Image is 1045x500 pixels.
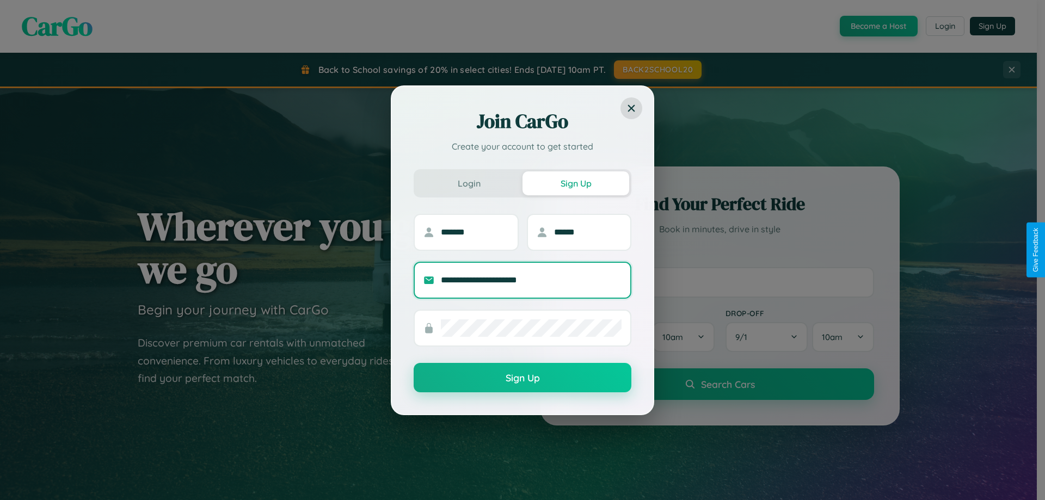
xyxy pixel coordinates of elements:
button: Sign Up [414,363,631,392]
div: Give Feedback [1032,228,1040,272]
p: Create your account to get started [414,140,631,153]
button: Login [416,171,522,195]
h2: Join CarGo [414,108,631,134]
button: Sign Up [522,171,629,195]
